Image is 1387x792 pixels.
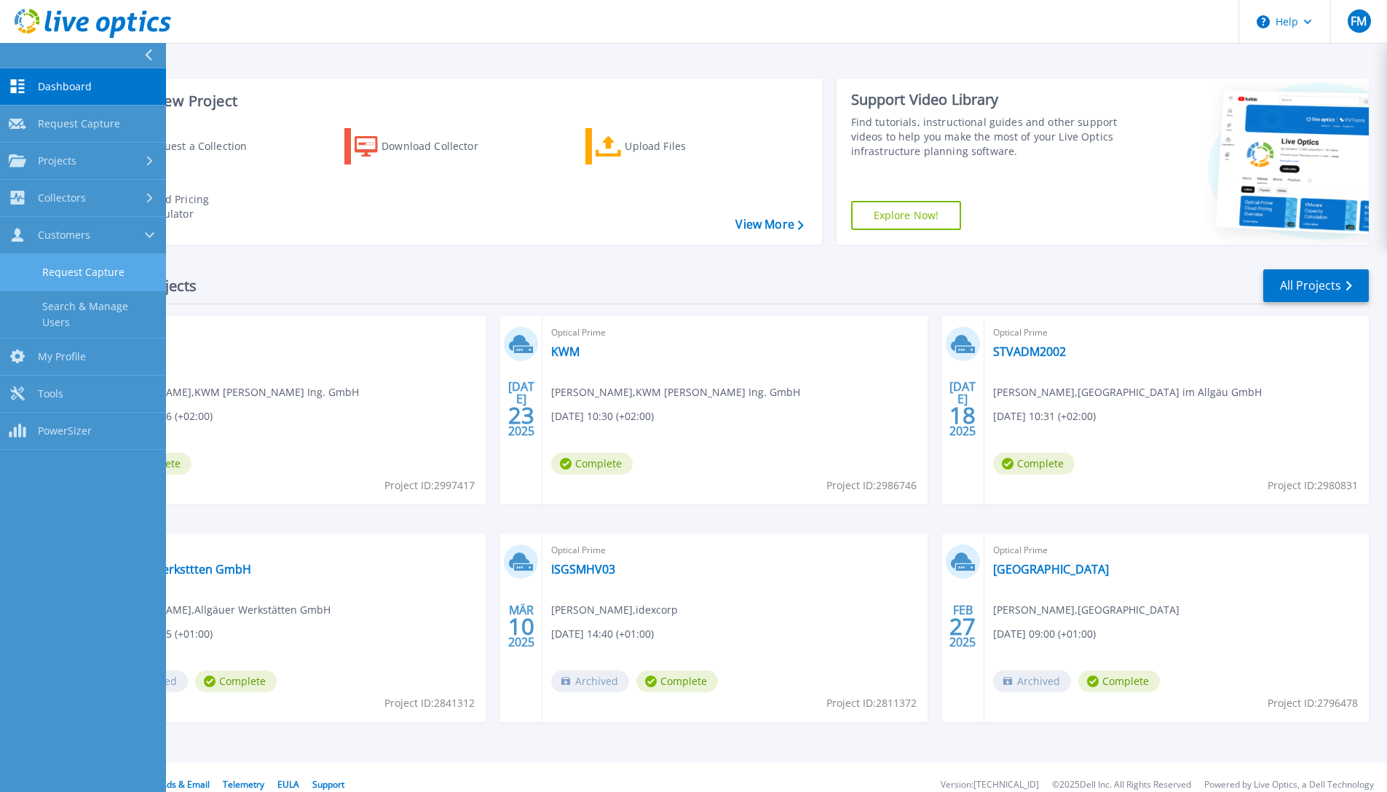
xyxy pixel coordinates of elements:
[195,670,277,692] span: Complete
[110,602,331,618] span: [PERSON_NAME] , Allgäuer Werkstätten GmbH
[826,695,917,711] span: Project ID: 2811372
[993,325,1360,341] span: Optical Prime
[551,384,800,400] span: [PERSON_NAME] , KWM [PERSON_NAME] Ing. GmbH
[993,562,1109,577] a: [GEOGRAPHIC_DATA]
[38,117,120,130] span: Request Capture
[38,154,76,167] span: Projects
[551,562,615,577] a: ISGSMHV03
[551,542,918,558] span: Optical Prime
[949,382,976,435] div: [DATE] 2025
[145,132,261,161] div: Request a Collection
[38,424,92,437] span: PowerSizer
[993,542,1360,558] span: Optical Prime
[551,670,629,692] span: Archived
[993,670,1071,692] span: Archived
[38,80,92,93] span: Dashboard
[993,408,1096,424] span: [DATE] 10:31 (+02:00)
[949,600,976,653] div: FEB 2025
[949,409,976,421] span: 18
[551,344,580,359] a: KWM
[1052,780,1191,790] li: © 2025 Dell Inc. All Rights Reserved
[941,780,1039,790] li: Version: [TECHNICAL_ID]
[223,778,264,791] a: Telemetry
[735,218,803,231] a: View More
[636,670,718,692] span: Complete
[110,325,477,341] span: Optical Prime
[110,384,359,400] span: [PERSON_NAME] , KWM [PERSON_NAME] Ing. GmbH
[551,325,918,341] span: Optical Prime
[507,382,535,435] div: [DATE] 2025
[103,189,266,225] a: Cloud Pricing Calculator
[993,602,1179,618] span: [PERSON_NAME] , [GEOGRAPHIC_DATA]
[1263,269,1369,302] a: All Projects
[551,408,654,424] span: [DATE] 10:30 (+02:00)
[507,600,535,653] div: MÄR 2025
[851,201,962,230] a: Explore Now!
[993,344,1066,359] a: STVADM2002
[993,453,1075,475] span: Complete
[1351,15,1367,27] span: FM
[826,478,917,494] span: Project ID: 2986746
[277,778,299,791] a: EULA
[993,384,1262,400] span: [PERSON_NAME] , [GEOGRAPHIC_DATA] im Allgäu GmbH
[551,602,678,618] span: [PERSON_NAME] , idexcorp
[38,350,86,363] span: My Profile
[851,90,1123,109] div: Support Video Library
[508,620,534,633] span: 10
[384,695,475,711] span: Project ID: 2841312
[993,626,1096,642] span: [DATE] 09:00 (+01:00)
[110,542,477,558] span: Optical Prime
[585,128,748,165] a: Upload Files
[625,132,741,161] div: Upload Files
[110,562,251,577] a: Allguer Werksttten GmbH
[851,115,1123,159] div: Find tutorials, instructional guides and other support videos to help you make the most of your L...
[551,453,633,475] span: Complete
[1268,695,1358,711] span: Project ID: 2796478
[312,778,344,791] a: Support
[949,620,976,633] span: 27
[161,778,210,791] a: Ads & Email
[1078,670,1160,692] span: Complete
[382,132,498,161] div: Download Collector
[103,93,803,109] h3: Start a New Project
[344,128,507,165] a: Download Collector
[38,229,90,242] span: Customers
[143,192,259,221] div: Cloud Pricing Calculator
[551,626,654,642] span: [DATE] 14:40 (+01:00)
[103,128,266,165] a: Request a Collection
[38,387,63,400] span: Tools
[1204,780,1374,790] li: Powered by Live Optics, a Dell Technology
[1268,478,1358,494] span: Project ID: 2980831
[384,478,475,494] span: Project ID: 2997417
[508,409,534,421] span: 23
[38,191,86,205] span: Collectors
